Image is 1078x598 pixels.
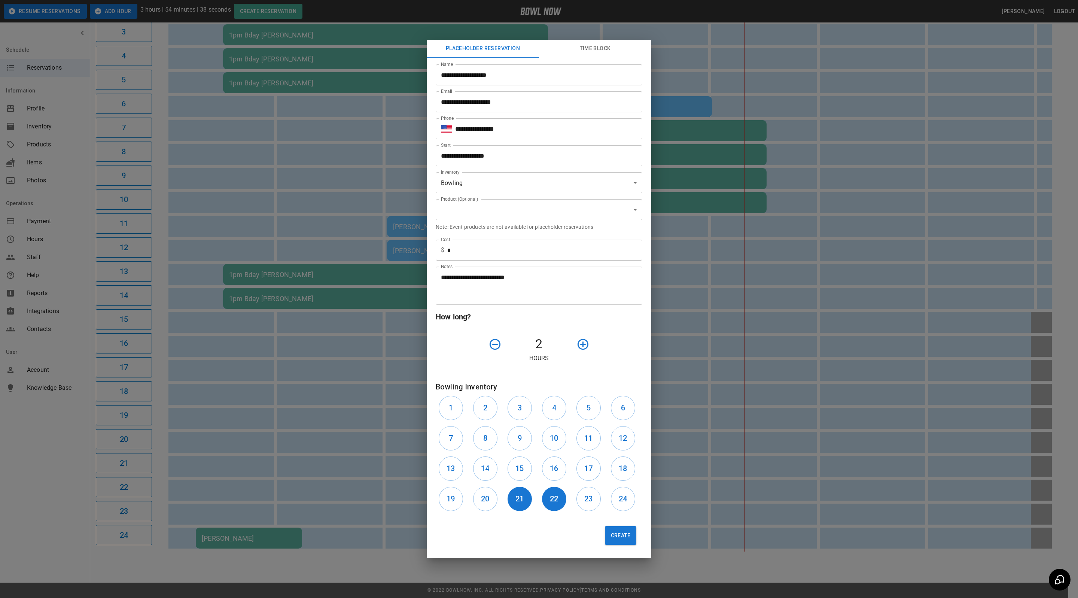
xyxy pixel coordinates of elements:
[619,432,627,444] h6: 12
[473,456,497,481] button: 14
[483,432,487,444] h6: 8
[508,487,532,511] button: 21
[436,311,642,323] h6: How long?
[441,123,452,134] button: Select country
[439,456,463,481] button: 13
[584,432,593,444] h6: 11
[518,432,522,444] h6: 9
[619,493,627,505] h6: 24
[439,487,463,511] button: 19
[481,493,489,505] h6: 20
[508,396,532,420] button: 3
[508,426,532,450] button: 9
[436,145,637,166] input: Choose date, selected date is Sep 27, 2025
[621,402,625,414] h6: 6
[481,462,489,474] h6: 14
[576,396,601,420] button: 5
[584,462,593,474] h6: 17
[436,199,642,220] div: ​
[552,402,556,414] h6: 4
[447,493,455,505] h6: 19
[439,396,463,420] button: 1
[605,526,636,545] button: Create
[542,456,566,481] button: 16
[515,493,524,505] h6: 21
[611,456,635,481] button: 18
[483,402,487,414] h6: 2
[542,426,566,450] button: 10
[441,115,454,121] label: Phone
[447,462,455,474] h6: 13
[539,40,651,58] button: Time Block
[436,354,642,363] p: Hours
[439,426,463,450] button: 7
[584,493,593,505] h6: 23
[542,487,566,511] button: 22
[587,402,591,414] h6: 5
[436,381,642,393] h6: Bowling Inventory
[473,426,497,450] button: 8
[473,487,497,511] button: 20
[441,246,444,255] p: $
[473,396,497,420] button: 2
[436,223,642,231] p: Note: Event products are not available for placeholder reservations
[576,456,601,481] button: 17
[576,487,601,511] button: 23
[550,432,558,444] h6: 10
[542,396,566,420] button: 4
[611,396,635,420] button: 6
[508,456,532,481] button: 15
[576,426,601,450] button: 11
[436,172,642,193] div: Bowling
[449,432,453,444] h6: 7
[515,462,524,474] h6: 15
[505,336,573,352] h4: 2
[619,462,627,474] h6: 18
[550,462,558,474] h6: 16
[441,142,451,148] label: Start
[550,493,558,505] h6: 22
[611,426,635,450] button: 12
[611,487,635,511] button: 24
[518,402,522,414] h6: 3
[427,40,539,58] button: Placeholder Reservation
[449,402,453,414] h6: 1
